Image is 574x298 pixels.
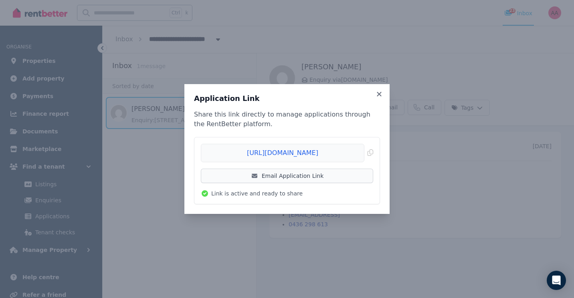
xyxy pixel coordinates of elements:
[201,169,373,183] a: Email Application Link
[201,144,373,162] button: [URL][DOMAIN_NAME]
[194,94,380,103] h3: Application Link
[211,189,303,197] span: Link is active and ready to share
[194,110,380,129] p: Share this link directly to manage applications through the RentBetter platform.
[547,271,566,290] div: Open Intercom Messenger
